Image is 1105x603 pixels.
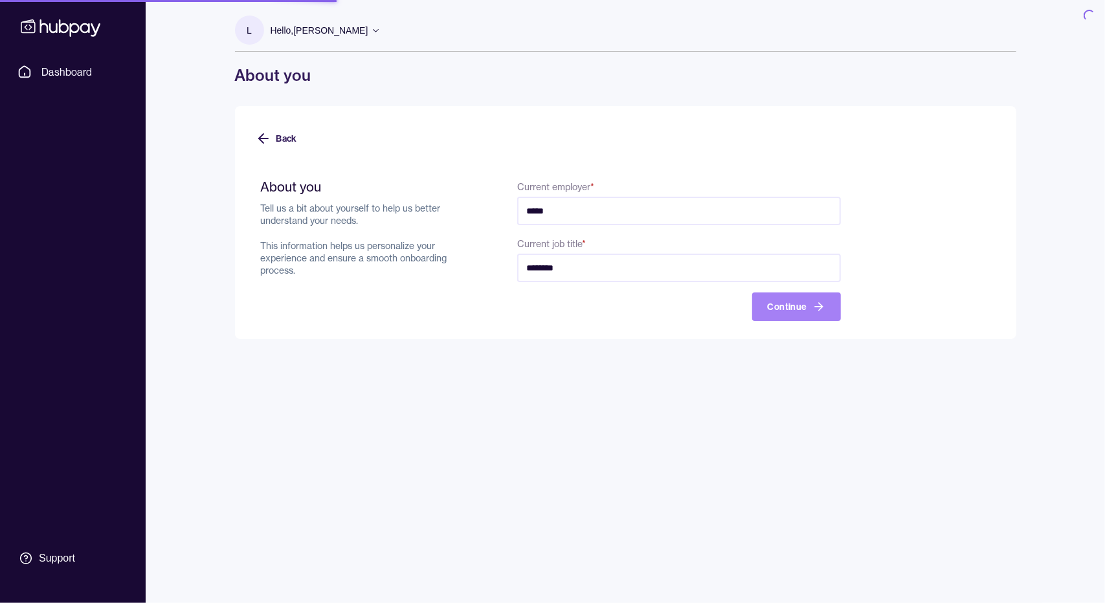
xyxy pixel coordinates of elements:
p: Hello, [PERSON_NAME] [271,23,368,38]
label: Current job title [517,238,586,250]
p: Tell us a bit about yourself to help us better understand your needs. This information helps us p... [261,203,456,278]
a: Dashboard [13,60,133,83]
h2: About you [261,179,456,195]
span: Dashboard [41,64,93,80]
p: L [247,23,252,38]
label: Current employer [517,181,594,193]
button: Back [256,124,297,153]
button: Continue [752,292,841,321]
h1: About you [235,65,1016,85]
a: Support [13,545,133,572]
div: Support [39,551,75,565]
